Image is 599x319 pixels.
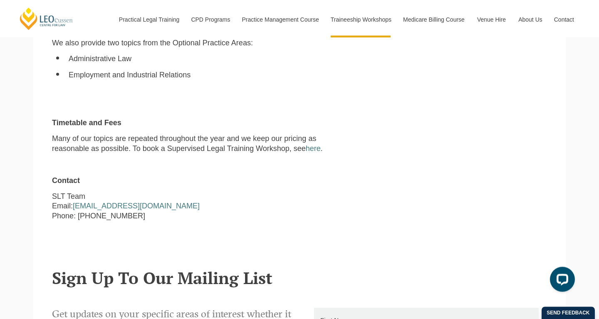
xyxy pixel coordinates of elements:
a: Practice Management Course [236,2,324,37]
a: [PERSON_NAME] Centre for Law [19,7,74,30]
a: Venue Hire [471,2,512,37]
a: CPD Programs [185,2,235,37]
a: About Us [512,2,548,37]
a: Contact [548,2,580,37]
strong: Timetable and Fees [52,119,121,127]
a: Traineeship Workshops [324,2,397,37]
a: Practical Legal Training [113,2,185,37]
a: [EMAIL_ADDRESS][DOMAIN_NAME] [73,202,200,210]
a: here [306,144,321,153]
li: Employment and Industrial Relations [69,70,336,80]
h2: Sign Up To Our Mailing List [52,269,547,287]
p: We also provide two topics from the Optional Practice Areas: [52,38,336,48]
a: Medicare Billing Course [397,2,471,37]
iframe: LiveChat chat widget [543,263,578,298]
p: SLT Team Email: Phone: [PHONE_NUMBER] [52,192,336,221]
p: Many of our topics are repeated throughout the year and we keep our pricing as reasonable as poss... [52,134,336,153]
li: Administrative Law [69,54,336,64]
strong: Contact [52,176,80,185]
